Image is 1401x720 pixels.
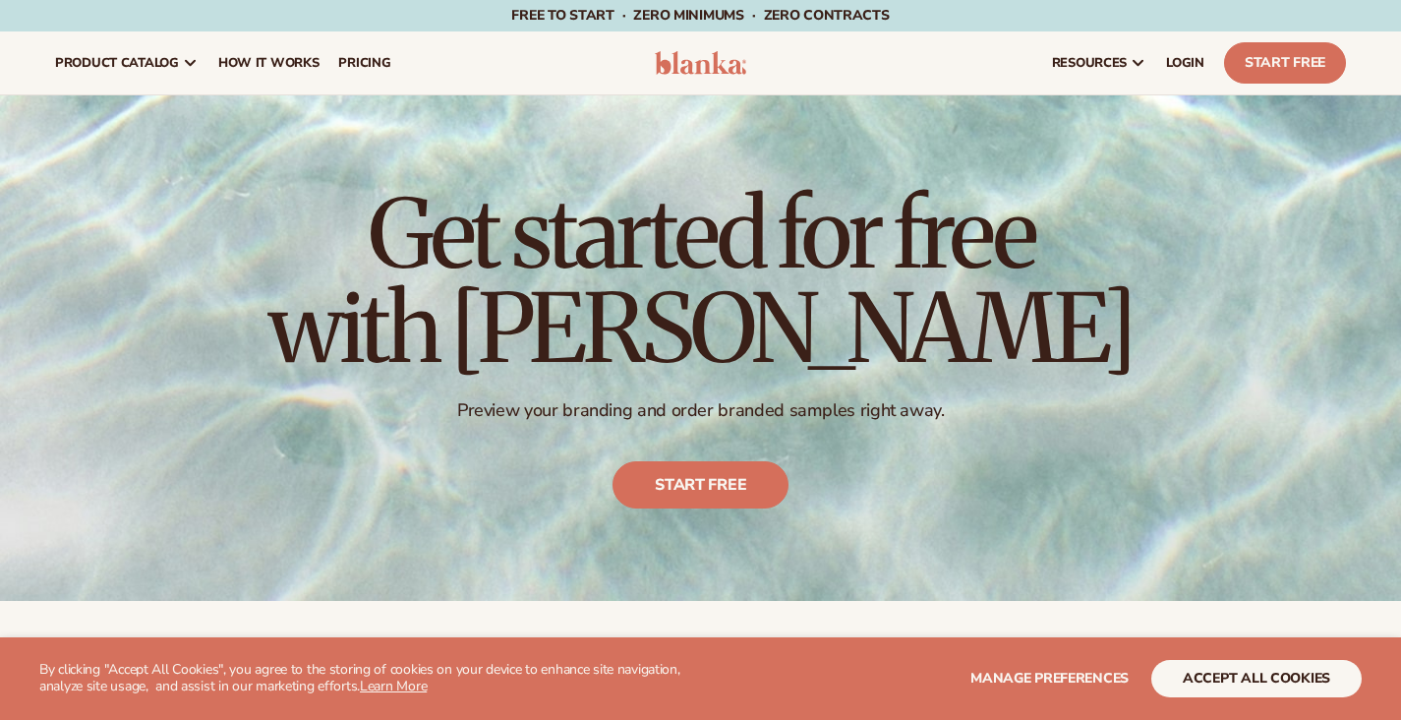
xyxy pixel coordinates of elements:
span: pricing [338,55,390,71]
a: product catalog [45,31,208,94]
h1: Get started for free with [PERSON_NAME] [268,187,1134,376]
span: How It Works [218,55,320,71]
span: LOGIN [1166,55,1204,71]
button: accept all cookies [1151,660,1362,697]
p: By clicking "Accept All Cookies", you agree to the storing of cookies on your device to enhance s... [39,662,726,695]
a: Start Free [1224,42,1346,84]
p: Preview your branding and order branded samples right away. [268,399,1134,422]
button: Manage preferences [970,660,1129,697]
span: resources [1052,55,1127,71]
a: How It Works [208,31,329,94]
img: logo [655,51,747,75]
a: pricing [328,31,400,94]
span: Manage preferences [970,669,1129,688]
span: Free to start · ZERO minimums · ZERO contracts [511,6,889,25]
a: resources [1042,31,1156,94]
a: LOGIN [1156,31,1214,94]
a: Learn More [360,677,427,695]
a: Start free [613,462,788,510]
span: product catalog [55,55,179,71]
